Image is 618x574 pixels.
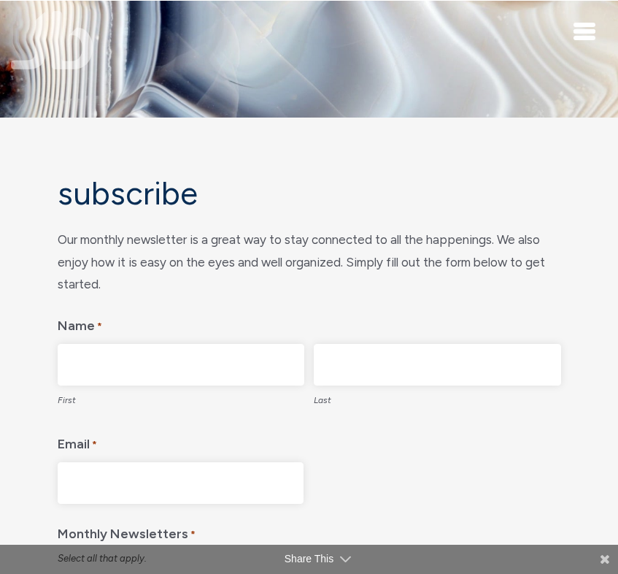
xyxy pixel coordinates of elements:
h1: Subscribe [58,176,561,211]
label: First [58,386,304,412]
legend: Monthly Newsletters [58,516,561,547]
label: Email [58,426,97,457]
div: Our monthly newsletter is a great way to stay connected to all the happenings. We also enjoy how ... [58,229,561,296]
label: Last [314,386,560,412]
legend: Name [58,307,561,339]
button: Toggle navigation [574,22,596,39]
img: Jamie Butler. The Everyday Medium [11,11,93,69]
